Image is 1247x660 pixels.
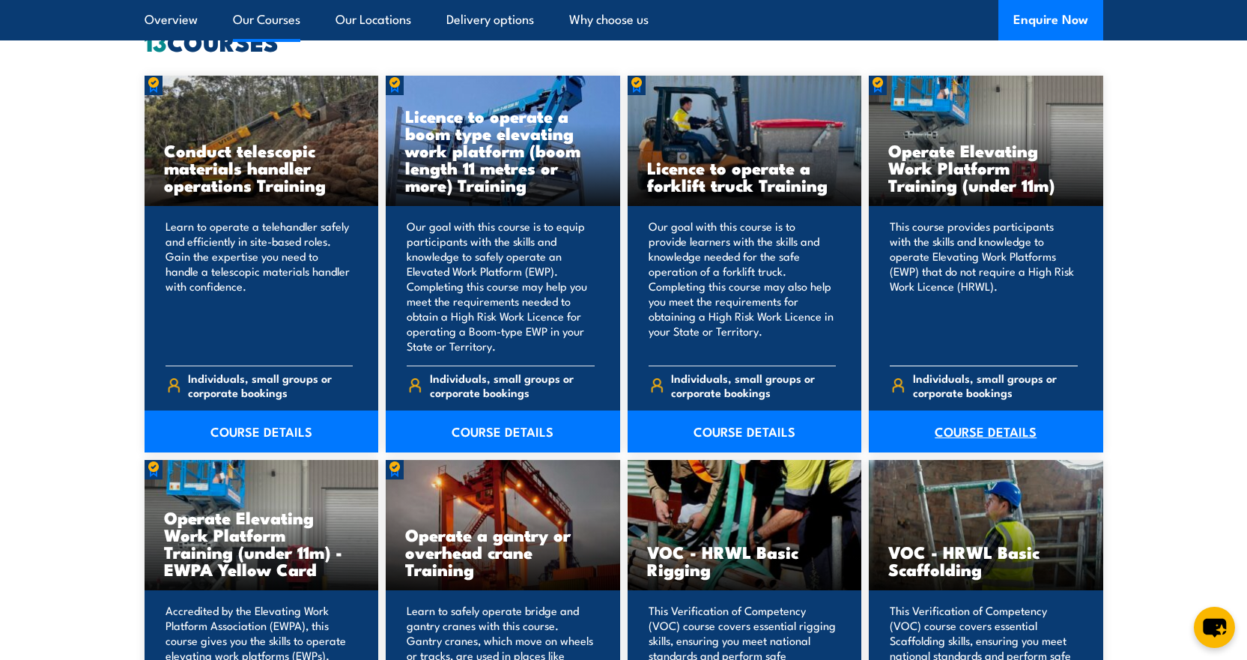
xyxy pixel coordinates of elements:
h3: Conduct telescopic materials handler operations Training [164,142,359,193]
h3: Licence to operate a forklift truck Training [647,159,843,193]
a: COURSE DETAILS [869,411,1103,452]
p: This course provides participants with the skills and knowledge to operate Elevating Work Platfor... [890,219,1078,354]
p: Learn to operate a telehandler safely and efficiently in site-based roles. Gain the expertise you... [166,219,354,354]
h3: Operate Elevating Work Platform Training (under 11m) [888,142,1084,193]
span: Individuals, small groups or corporate bookings [913,371,1078,399]
button: chat-button [1194,607,1235,648]
a: COURSE DETAILS [386,411,620,452]
span: Individuals, small groups or corporate bookings [671,371,836,399]
p: Our goal with this course is to provide learners with the skills and knowledge needed for the saf... [649,219,837,354]
a: COURSE DETAILS [628,411,862,452]
h3: Licence to operate a boom type elevating work platform (boom length 11 metres or more) Training [405,107,601,193]
h3: Operate a gantry or overhead crane Training [405,526,601,578]
span: Individuals, small groups or corporate bookings [430,371,595,399]
h3: VOC - HRWL Basic Scaffolding [888,543,1084,578]
h3: VOC - HRWL Basic Rigging [647,543,843,578]
a: COURSE DETAILS [145,411,379,452]
h2: COURSES [145,31,1103,52]
span: Individuals, small groups or corporate bookings [188,371,353,399]
strong: 13 [145,22,167,60]
p: Our goal with this course is to equip participants with the skills and knowledge to safely operat... [407,219,595,354]
h3: Operate Elevating Work Platform Training (under 11m) - EWPA Yellow Card [164,509,359,578]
